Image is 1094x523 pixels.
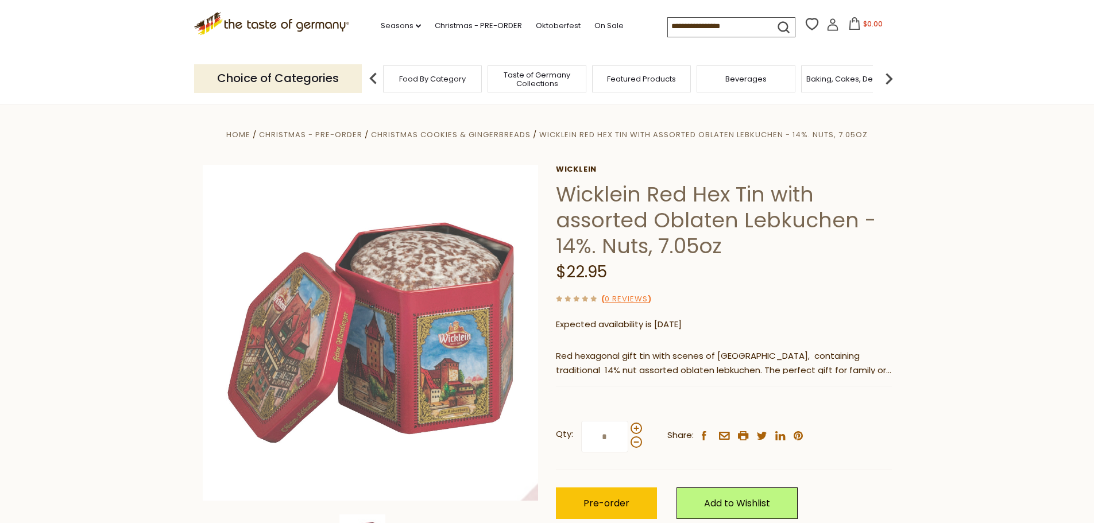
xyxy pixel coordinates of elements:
[581,421,628,452] input: Qty:
[607,75,676,83] a: Featured Products
[556,165,892,174] a: Wicklein
[536,20,581,32] a: Oktoberfest
[594,20,624,32] a: On Sale
[259,129,362,140] a: Christmas - PRE-ORDER
[601,293,651,304] span: ( )
[841,17,890,34] button: $0.00
[556,349,892,378] p: Red hexagonal gift tin with scenes of [GEOGRAPHIC_DATA], containing traditional 14% nut assorted ...
[556,427,573,441] strong: Qty:
[435,20,522,32] a: Christmas - PRE-ORDER
[667,428,694,443] span: Share:
[806,75,895,83] a: Baking, Cakes, Desserts
[556,487,657,519] button: Pre-order
[381,20,421,32] a: Seasons
[556,317,892,332] p: Expected availability is [DATE]
[362,67,385,90] img: previous arrow
[877,67,900,90] img: next arrow
[539,129,868,140] a: Wicklein Red Hex Tin with assorted Oblaten Lebkuchen - 14%. Nuts, 7.05oz
[863,19,883,29] span: $0.00
[399,75,466,83] a: Food By Category
[583,497,629,510] span: Pre-order
[676,487,798,519] a: Add to Wishlist
[556,181,892,259] h1: Wicklein Red Hex Tin with assorted Oblaten Lebkuchen - 14%. Nuts, 7.05oz
[725,75,767,83] a: Beverages
[203,165,539,501] img: Wicklein Red Hex Tin with Assorted Lebkuchen 14% Nuts
[491,71,583,88] a: Taste of Germany Collections
[605,293,648,305] a: 0 Reviews
[556,261,607,283] span: $22.95
[194,64,362,92] p: Choice of Categories
[226,129,250,140] a: Home
[371,129,531,140] a: Christmas Cookies & Gingerbreads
